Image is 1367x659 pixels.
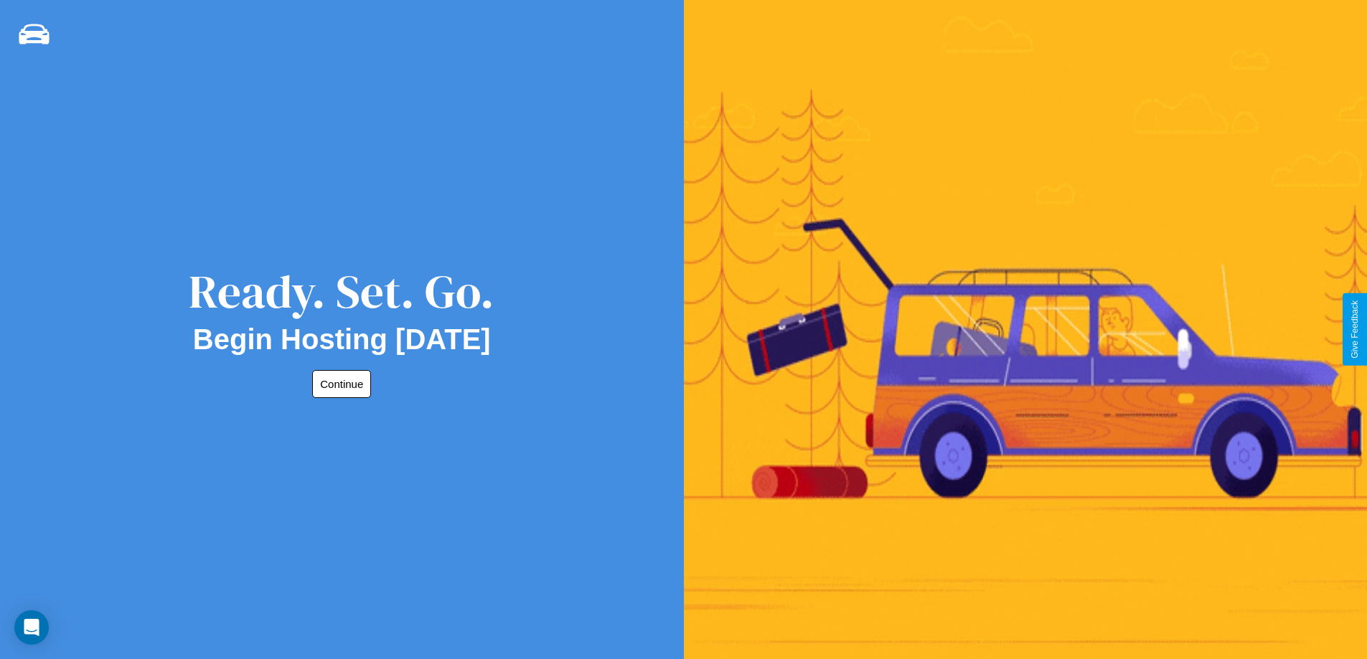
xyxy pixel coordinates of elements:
div: Open Intercom Messenger [14,610,49,645]
h2: Begin Hosting [DATE] [193,323,491,356]
button: Continue [312,370,371,398]
div: Give Feedback [1350,300,1360,359]
div: Ready. Set. Go. [189,260,494,323]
